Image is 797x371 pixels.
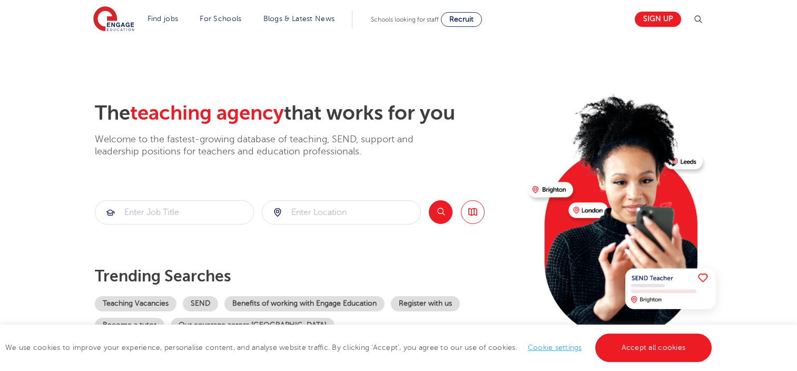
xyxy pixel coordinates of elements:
input: Submit [262,201,420,224]
a: Benefits of working with Engage Education [224,296,385,311]
a: Teaching Vacancies [95,296,176,311]
a: Recruit [441,12,482,27]
a: Our coverage across [GEOGRAPHIC_DATA] [171,318,334,333]
span: Recruit [449,15,474,23]
a: Sign up [635,12,681,27]
a: Find jobs [147,15,179,23]
a: Blogs & Latest News [263,15,335,23]
button: Search [429,200,452,224]
a: SEND [183,296,218,311]
h2: The that works for you [95,101,520,125]
img: Engage Education [93,6,134,33]
a: Cookie settings [528,344,582,352]
div: Submit [262,200,421,224]
input: Submit [95,201,253,224]
span: Schools looking for staff [371,16,439,23]
p: Trending searches [95,267,520,286]
a: Accept all cookies [595,334,712,362]
span: We use cookies to improve your experience, personalise content, and analyse website traffic. By c... [5,344,714,352]
a: Register with us [391,296,460,311]
div: Submit [95,200,254,224]
a: For Schools [200,15,241,23]
span: teaching agency [130,102,284,124]
a: Become a tutor [95,318,164,333]
p: Welcome to the fastest-growing database of teaching, SEND, support and leadership positions for t... [95,133,442,158]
